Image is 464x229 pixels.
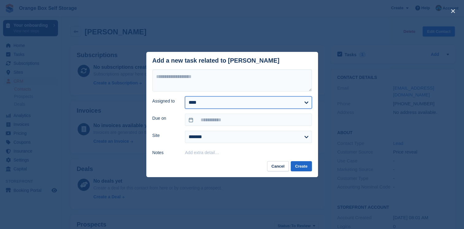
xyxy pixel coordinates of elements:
label: Notes [152,149,178,156]
button: Add extra detail… [185,150,219,155]
div: Add a new task related to [PERSON_NAME] [152,57,280,64]
label: Site [152,132,178,139]
button: Cancel [267,161,289,171]
label: Assigned to [152,98,178,104]
label: Due on [152,115,178,122]
button: Create [291,161,312,171]
button: close [448,6,458,16]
